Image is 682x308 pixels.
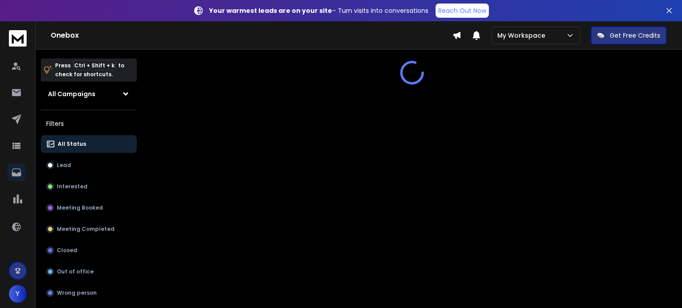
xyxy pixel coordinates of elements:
p: Out of office [57,268,94,275]
button: Closed [41,242,137,259]
p: Get Free Credits [610,31,660,40]
img: logo [9,30,27,47]
button: All Campaigns [41,85,137,103]
h1: Onebox [51,30,452,41]
p: Press to check for shortcuts. [55,61,124,79]
p: Lead [57,162,71,169]
p: Interested [57,183,87,190]
span: Ctrl + Shift + k [73,60,116,70]
button: Get Free Credits [591,27,666,44]
strong: Your warmest leads are on your site [209,6,332,15]
button: Meeting Booked [41,199,137,217]
p: All Status [58,140,86,148]
p: Meeting Booked [57,204,103,211]
p: Reach Out Now [438,6,486,15]
p: Closed [57,247,77,254]
button: Meeting Completed [41,220,137,238]
button: Wrong person [41,284,137,302]
button: All Status [41,135,137,153]
button: Y [9,285,27,303]
p: Wrong person [57,289,97,296]
h1: All Campaigns [48,90,95,98]
p: – Turn visits into conversations [209,6,428,15]
button: Interested [41,178,137,195]
p: My Workspace [497,31,549,40]
a: Reach Out Now [436,4,489,18]
h3: Filters [41,117,137,130]
button: Lead [41,156,137,174]
button: Out of office [41,263,137,281]
p: Meeting Completed [57,226,115,233]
